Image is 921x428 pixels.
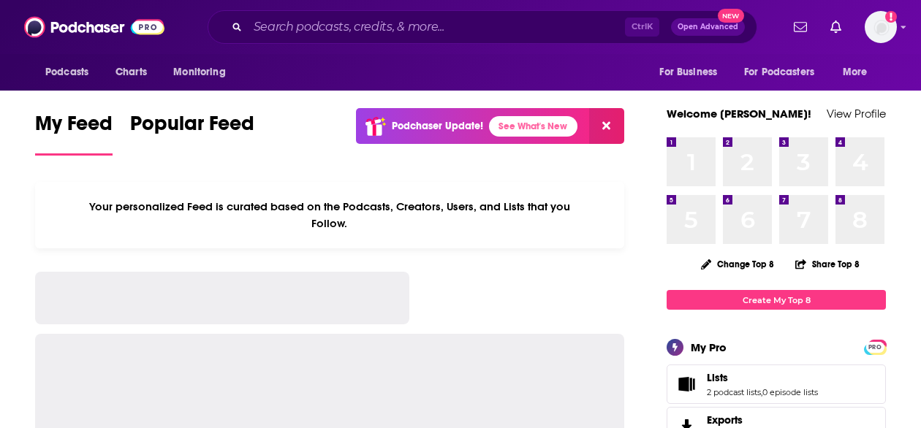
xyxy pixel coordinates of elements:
[825,15,847,39] a: Show notifications dropdown
[35,58,107,86] button: open menu
[691,340,727,354] div: My Pro
[678,23,738,31] span: Open Advanced
[788,15,813,39] a: Show notifications dropdown
[649,58,735,86] button: open menu
[707,371,818,384] a: Lists
[248,15,625,39] input: Search podcasts, credits, & more...
[761,387,762,397] span: ,
[672,374,701,394] a: Lists
[865,11,897,43] img: User Profile
[45,62,88,83] span: Podcasts
[35,182,624,248] div: Your personalized Feed is curated based on the Podcasts, Creators, Users, and Lists that you Follow.
[35,111,113,156] a: My Feed
[885,11,897,23] svg: Add a profile image
[35,111,113,145] span: My Feed
[489,116,577,137] a: See What's New
[24,13,164,41] img: Podchaser - Follow, Share and Rate Podcasts
[707,387,761,397] a: 2 podcast lists
[833,58,886,86] button: open menu
[866,341,884,352] a: PRO
[115,62,147,83] span: Charts
[843,62,868,83] span: More
[659,62,717,83] span: For Business
[106,58,156,86] a: Charts
[692,255,783,273] button: Change Top 8
[865,11,897,43] button: Show profile menu
[392,120,483,132] p: Podchaser Update!
[625,18,659,37] span: Ctrl K
[866,342,884,353] span: PRO
[762,387,818,397] a: 0 episode lists
[707,413,743,427] span: Exports
[667,364,886,404] span: Lists
[795,250,860,278] button: Share Top 8
[130,111,254,156] a: Popular Feed
[163,58,244,86] button: open menu
[827,107,886,121] a: View Profile
[130,111,254,145] span: Popular Feed
[667,107,811,121] a: Welcome [PERSON_NAME]!
[718,9,744,23] span: New
[208,10,757,44] div: Search podcasts, credits, & more...
[744,62,814,83] span: For Podcasters
[671,18,745,36] button: Open AdvancedNew
[707,371,728,384] span: Lists
[735,58,835,86] button: open menu
[667,290,886,310] a: Create My Top 8
[865,11,897,43] span: Logged in as aridings
[173,62,225,83] span: Monitoring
